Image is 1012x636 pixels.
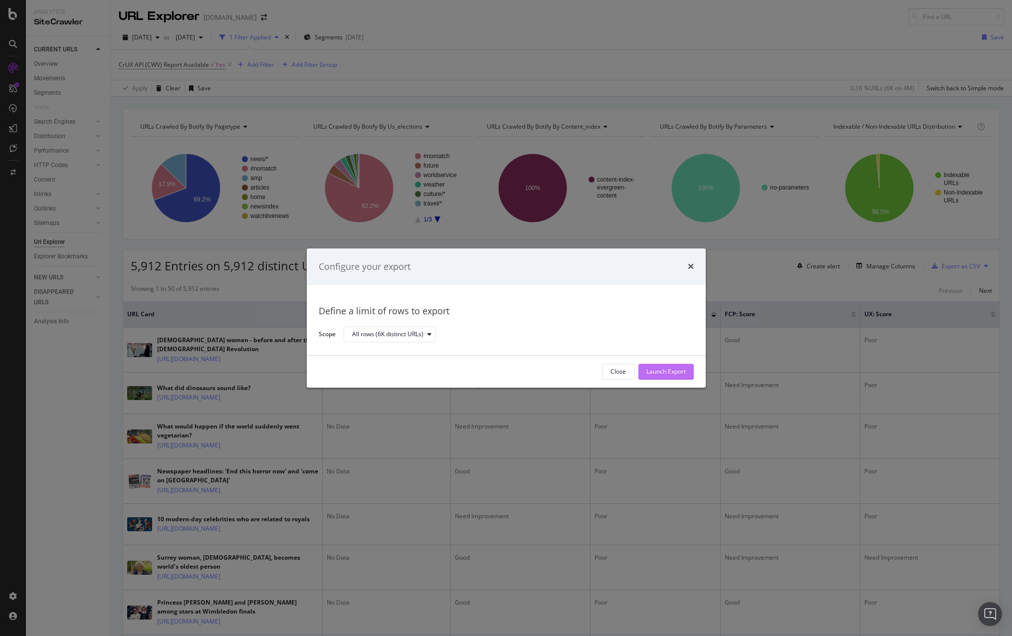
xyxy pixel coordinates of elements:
button: All rows (6K distinct URLs) [344,327,436,343]
button: Close [602,364,634,380]
div: Launch Export [646,368,686,376]
label: Scope [319,330,336,341]
button: Launch Export [638,364,694,380]
div: modal [307,248,706,388]
div: Close [610,368,626,376]
div: Configure your export [319,260,410,273]
div: All rows (6K distinct URLs) [352,332,423,338]
div: Define a limit of rows to export [319,305,694,318]
div: times [688,260,694,273]
div: Open Intercom Messenger [978,602,1002,626]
